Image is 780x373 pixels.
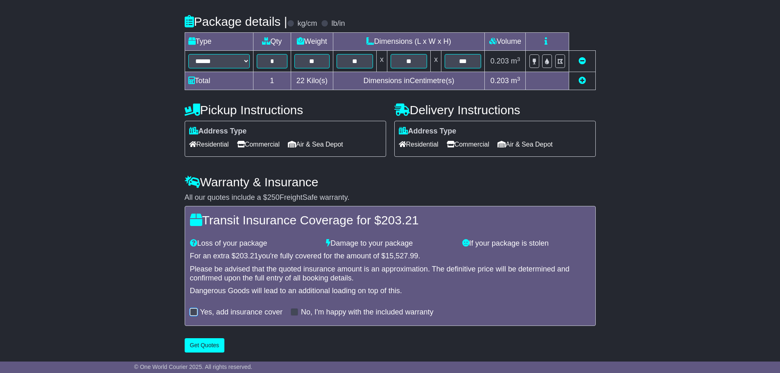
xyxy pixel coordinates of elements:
span: 0.203 [491,57,509,65]
td: Total [185,72,253,90]
label: Address Type [399,127,457,136]
span: Commercial [447,138,489,151]
h4: Transit Insurance Coverage for $ [190,213,590,227]
span: 0.203 [491,77,509,85]
td: Dimensions (L x W x H) [333,33,485,51]
span: © One World Courier 2025. All rights reserved. [134,364,253,370]
td: Volume [485,33,526,51]
span: Commercial [237,138,280,151]
span: 22 [296,77,305,85]
span: 250 [267,193,280,201]
span: m [511,57,520,65]
h4: Pickup Instructions [185,103,386,117]
div: All our quotes include a $ FreightSafe warranty. [185,193,596,202]
label: No, I'm happy with the included warranty [301,308,434,317]
h4: Package details | [185,15,287,28]
label: Address Type [189,127,247,136]
span: 15,527.99 [385,252,418,260]
td: Kilo(s) [291,72,333,90]
span: Air & Sea Depot [288,138,343,151]
sup: 3 [517,76,520,82]
a: Remove this item [579,57,586,65]
span: Residential [399,138,439,151]
h4: Warranty & Insurance [185,175,596,189]
button: Get Quotes [185,338,225,353]
label: lb/in [331,19,345,28]
td: x [431,51,441,72]
td: Weight [291,33,333,51]
td: Qty [253,33,291,51]
h4: Delivery Instructions [394,103,596,117]
div: For an extra $ you're fully covered for the amount of $ . [190,252,590,261]
div: Damage to your package [322,239,458,248]
span: 203.21 [381,213,419,227]
span: Air & Sea Depot [497,138,553,151]
label: kg/cm [297,19,317,28]
td: Type [185,33,253,51]
div: Loss of your package [186,239,322,248]
td: x [376,51,387,72]
span: Residential [189,138,229,151]
td: 1 [253,72,291,90]
sup: 3 [517,56,520,62]
label: Yes, add insurance cover [200,308,283,317]
div: If your package is stolen [458,239,595,248]
div: Dangerous Goods will lead to an additional loading on top of this. [190,287,590,296]
span: 203.21 [236,252,258,260]
a: Add new item [579,77,586,85]
div: Please be advised that the quoted insurance amount is an approximation. The definitive price will... [190,265,590,283]
span: m [511,77,520,85]
td: Dimensions in Centimetre(s) [333,72,485,90]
